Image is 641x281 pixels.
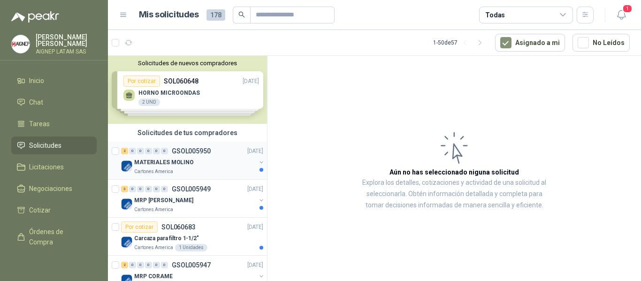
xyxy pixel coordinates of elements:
div: 0 [153,262,160,268]
p: Explora los detalles, cotizaciones y actividad de una solicitud al seleccionarla. Obtén informaci... [361,177,547,211]
div: 0 [137,186,144,192]
div: 1 Unidades [175,244,207,251]
div: Solicitudes de tus compradores [108,124,267,142]
span: 178 [206,9,225,21]
span: Órdenes de Compra [29,227,88,247]
div: 0 [161,148,168,154]
div: 0 [145,262,152,268]
p: Cartones America [134,244,173,251]
p: [DATE] [247,185,263,194]
a: Por cotizarSOL060683[DATE] Company LogoCarcaza para filtro 1-1/2"Cartones America1 Unidades [108,218,267,256]
a: Solicitudes [11,137,97,154]
a: Negociaciones [11,180,97,197]
span: search [238,11,245,18]
p: [DATE] [247,223,263,232]
div: 0 [129,186,136,192]
div: Por cotizar [121,221,158,233]
p: MRP [PERSON_NAME] [134,196,193,205]
a: Chat [11,93,97,111]
div: 2 [121,148,128,154]
p: GSOL005950 [172,148,211,154]
button: Solicitudes de nuevos compradores [112,60,263,67]
h1: Mis solicitudes [139,8,199,22]
span: Cotizar [29,205,51,215]
p: SOL060683 [161,224,196,230]
p: MRP CORAME [134,272,173,281]
span: Negociaciones [29,183,72,194]
a: Órdenes de Compra [11,223,97,251]
img: Company Logo [121,198,132,210]
span: Chat [29,97,43,107]
span: Inicio [29,76,44,86]
div: 0 [129,262,136,268]
span: Tareas [29,119,50,129]
div: 0 [137,262,144,268]
div: 0 [153,186,160,192]
img: Company Logo [121,160,132,172]
p: [PERSON_NAME] [PERSON_NAME] [36,34,97,47]
p: AIGNEP LATAM SAS [36,49,97,54]
a: Remisiones [11,255,97,273]
div: 0 [161,262,168,268]
span: Solicitudes [29,140,61,151]
div: Solicitudes de nuevos compradoresPor cotizarSOL060648[DATE] HORNO MICROONDAS2 UNDPor cotizarSOL06... [108,56,267,124]
div: 0 [145,148,152,154]
a: Tareas [11,115,97,133]
div: 3 [121,186,128,192]
img: Logo peakr [11,11,59,23]
p: [DATE] [247,261,263,270]
h3: Aún no has seleccionado niguna solicitud [389,167,519,177]
span: 1 [622,4,633,13]
a: Cotizar [11,201,97,219]
a: 3 0 0 0 0 0 GSOL005949[DATE] Company LogoMRP [PERSON_NAME]Cartones America [121,183,265,213]
div: 0 [153,148,160,154]
button: No Leídos [572,34,630,52]
div: 1 - 50 de 57 [433,35,488,50]
div: 0 [145,186,152,192]
button: 1 [613,7,630,23]
p: Cartones America [134,168,173,175]
p: MATERIALES MOLINO [134,158,194,167]
img: Company Logo [12,35,30,53]
p: [DATE] [247,147,263,156]
a: 2 0 0 0 0 0 GSOL005950[DATE] Company LogoMATERIALES MOLINOCartones America [121,145,265,175]
div: Todas [485,10,505,20]
p: GSOL005949 [172,186,211,192]
button: Asignado a mi [495,34,565,52]
div: 0 [137,148,144,154]
p: Cartones America [134,206,173,213]
a: Licitaciones [11,158,97,176]
div: 0 [129,148,136,154]
p: GSOL005947 [172,262,211,268]
div: 0 [161,186,168,192]
span: Licitaciones [29,162,64,172]
div: 2 [121,262,128,268]
p: Carcaza para filtro 1-1/2" [134,234,199,243]
a: Inicio [11,72,97,90]
img: Company Logo [121,236,132,248]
